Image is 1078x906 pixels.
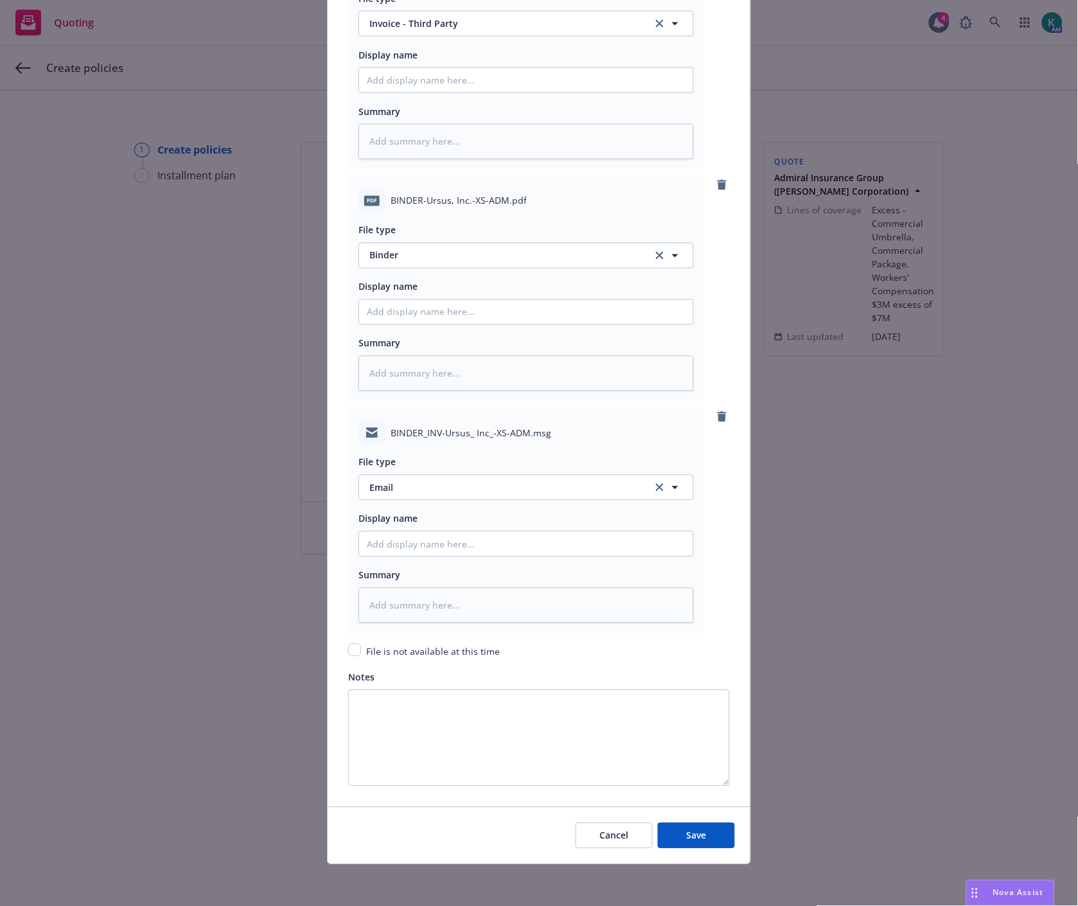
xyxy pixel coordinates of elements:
button: Nova Assist [966,880,1055,906]
div: Drag to move [967,881,983,905]
button: Invoice - Third Partyclear selection [358,11,694,37]
span: Summary [358,569,400,582]
button: Emailclear selection [358,475,694,501]
span: Save [687,830,707,842]
span: Cancel [600,830,629,842]
input: Add display name here... [359,300,693,324]
button: Save [658,823,735,849]
span: Display name [358,513,418,525]
span: pdf [364,196,380,206]
span: File type [358,456,396,468]
span: Summary [358,105,400,118]
a: clear selection [652,480,667,495]
button: Binderclear selection [358,243,694,269]
span: Notes [348,671,375,684]
span: File is not available at this time [366,646,500,658]
span: Email [369,481,638,495]
span: Display name [358,281,418,293]
span: Invoice - Third Party [369,17,638,30]
input: Add display name here... [359,532,693,556]
button: Cancel [576,823,653,849]
a: remove [714,409,730,425]
span: BINDER_INV-Ursus_ Inc_-XS-ADM.msg [391,427,551,440]
input: Add display name here... [359,68,693,93]
span: Binder [369,249,638,262]
span: BINDER-Ursus, Inc.-XS-ADM.pdf [391,194,527,208]
a: clear selection [652,16,667,31]
span: Nova Assist [993,887,1044,898]
span: Display name [358,49,418,61]
a: remove [714,177,730,193]
span: File type [358,224,396,236]
a: clear selection [652,248,667,263]
span: Summary [358,337,400,350]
